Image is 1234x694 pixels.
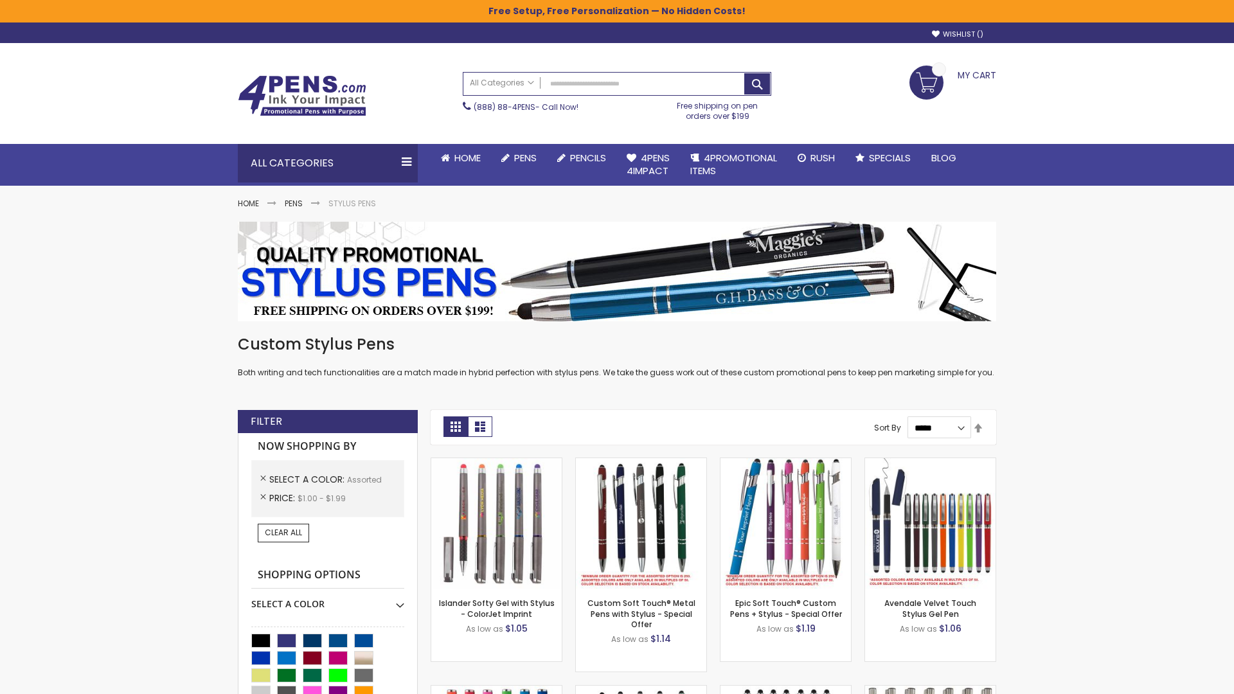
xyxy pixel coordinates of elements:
[576,458,706,589] img: Custom Soft Touch® Metal Pens with Stylus-Assorted
[796,622,816,635] span: $1.19
[431,458,562,468] a: Islander Softy Gel with Stylus - ColorJet Imprint-Assorted
[570,151,606,165] span: Pencils
[547,144,616,172] a: Pencils
[810,151,835,165] span: Rush
[874,422,901,433] label: Sort By
[443,416,468,437] strong: Grid
[328,198,376,209] strong: Stylus Pens
[431,458,562,589] img: Islander Softy Gel with Stylus - ColorJet Imprint-Assorted
[269,492,298,504] span: Price
[474,102,578,112] span: - Call Now!
[265,527,302,538] span: Clear All
[756,623,794,634] span: As low as
[251,414,282,429] strong: Filter
[932,30,983,39] a: Wishlist
[884,598,976,619] a: Avendale Velvet Touch Stylus Gel Pen
[431,144,491,172] a: Home
[865,458,996,589] img: Avendale Velvet Touch Stylus Gel Pen-Assorted
[787,144,845,172] a: Rush
[627,151,670,177] span: 4Pens 4impact
[269,473,347,486] span: Select A Color
[491,144,547,172] a: Pens
[514,151,537,165] span: Pens
[576,458,706,468] a: Custom Soft Touch® Metal Pens with Stylus-Assorted
[680,144,787,186] a: 4PROMOTIONALITEMS
[650,632,671,645] span: $1.14
[474,102,535,112] a: (888) 88-4PENS
[939,622,961,635] span: $1.06
[238,334,996,378] div: Both writing and tech functionalities are a match made in hybrid perfection with stylus pens. We ...
[454,151,481,165] span: Home
[869,151,911,165] span: Specials
[690,151,777,177] span: 4PROMOTIONAL ITEMS
[258,524,309,542] a: Clear All
[664,96,772,121] div: Free shipping on pen orders over $199
[298,493,346,504] span: $1.00 - $1.99
[587,598,695,629] a: Custom Soft Touch® Metal Pens with Stylus - Special Offer
[238,144,418,182] div: All Categories
[238,334,996,355] h1: Custom Stylus Pens
[720,458,851,468] a: 4P-MS8B-Assorted
[505,622,528,635] span: $1.05
[470,78,534,88] span: All Categories
[845,144,921,172] a: Specials
[616,144,680,186] a: 4Pens4impact
[238,222,996,321] img: Stylus Pens
[285,198,303,209] a: Pens
[251,433,404,460] strong: Now Shopping by
[720,458,851,589] img: 4P-MS8B-Assorted
[611,634,648,645] span: As low as
[931,151,956,165] span: Blog
[439,598,555,619] a: Islander Softy Gel with Stylus - ColorJet Imprint
[865,458,996,468] a: Avendale Velvet Touch Stylus Gel Pen-Assorted
[466,623,503,634] span: As low as
[238,198,259,209] a: Home
[238,75,366,116] img: 4Pens Custom Pens and Promotional Products
[463,73,541,94] a: All Categories
[921,144,967,172] a: Blog
[251,562,404,589] strong: Shopping Options
[730,598,842,619] a: Epic Soft Touch® Custom Pens + Stylus - Special Offer
[347,474,382,485] span: Assorted
[900,623,937,634] span: As low as
[251,589,404,610] div: Select A Color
